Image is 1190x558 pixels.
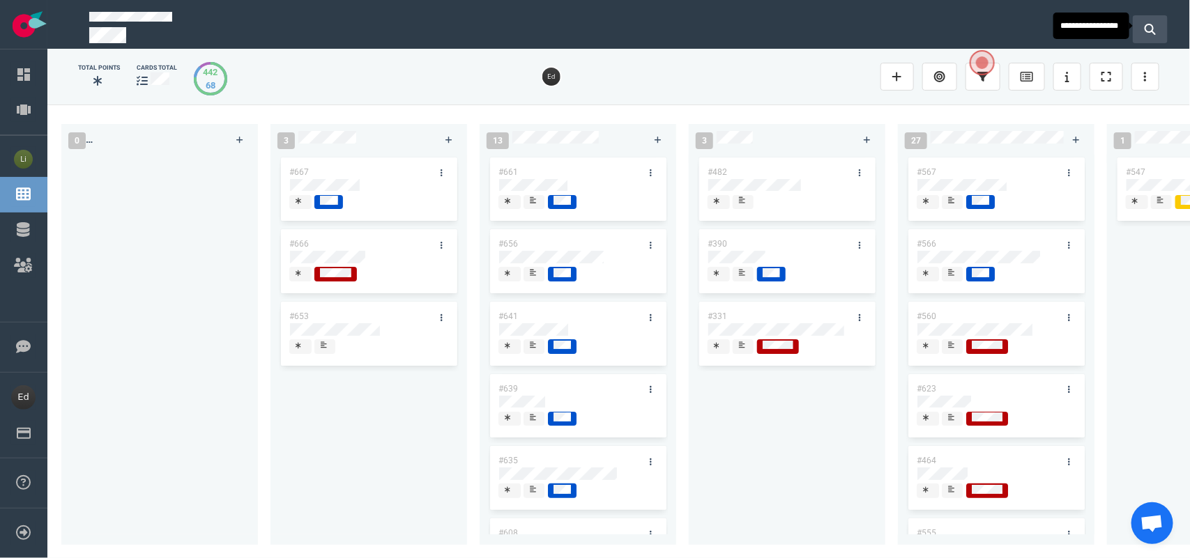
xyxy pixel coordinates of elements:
[905,132,927,149] span: 27
[917,167,936,177] a: #567
[1114,132,1131,149] span: 1
[917,528,936,538] a: #555
[137,63,177,72] div: cards total
[289,239,309,249] a: #666
[68,132,86,149] span: 0
[289,167,309,177] a: #667
[498,311,518,321] a: #641
[498,167,518,177] a: #661
[917,239,936,249] a: #566
[498,384,518,394] a: #639
[277,132,295,149] span: 3
[1126,167,1145,177] a: #547
[498,528,518,538] a: #608
[498,239,518,249] a: #656
[204,65,218,79] div: 442
[1131,502,1173,544] div: Aprire la chat
[289,311,309,321] a: #653
[78,63,120,72] div: Total Points
[917,384,936,394] a: #623
[204,79,218,92] div: 68
[917,456,936,465] a: #464
[970,50,995,75] button: Open the dialog
[498,456,518,465] a: #635
[487,132,509,149] span: 13
[708,239,727,249] a: #390
[696,132,713,149] span: 3
[542,68,560,86] img: 26
[917,311,936,321] a: #560
[708,311,727,321] a: #331
[708,167,727,177] a: #482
